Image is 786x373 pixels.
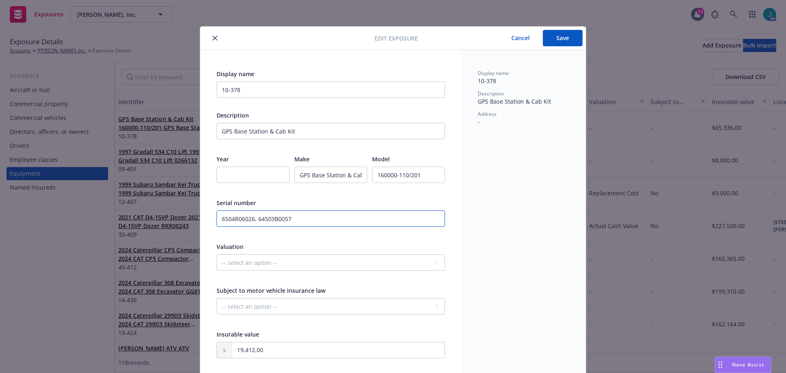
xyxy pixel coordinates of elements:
span: Nova Assist [732,361,764,368]
span: Model [372,155,390,163]
span: Valuation [217,243,244,251]
button: Nova Assist [715,357,771,373]
span: Make [294,155,309,163]
input: 0.00 [232,342,445,358]
span: Insurable value [217,330,259,338]
span: 10-378 [478,77,496,85]
span: Address [478,111,497,118]
span: Edit exposure [375,34,418,43]
span: Description [217,111,249,119]
button: close [210,33,220,43]
button: Save [543,30,583,46]
span: Display name [478,70,509,77]
span: Display name [217,70,254,78]
span: Subject to motor vehicle insurance law [217,287,325,294]
span: - [478,118,480,126]
span: Year [217,155,229,163]
span: Description [478,90,504,97]
span: GPS Base Station & Cab Kit [478,97,551,105]
div: Drag to move [715,357,725,373]
span: Serial number [217,199,256,207]
button: Cancel [498,30,543,46]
